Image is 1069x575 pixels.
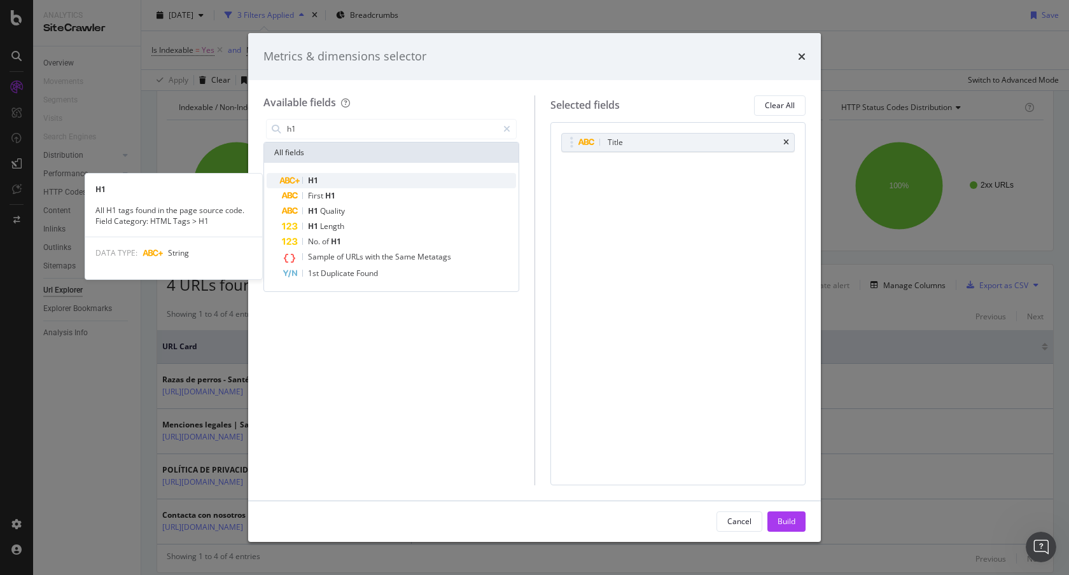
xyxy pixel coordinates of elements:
[286,120,498,139] input: Search by field name
[754,95,806,116] button: Clear All
[1026,532,1056,562] iframe: Intercom live chat
[395,251,417,262] span: Same
[365,251,382,262] span: with
[248,33,821,542] div: modal
[85,184,262,195] div: H1
[798,48,806,65] div: times
[346,251,365,262] span: URLs
[550,98,620,113] div: Selected fields
[264,142,519,163] div: All fields
[382,251,395,262] span: the
[356,268,378,279] span: Found
[765,100,795,111] div: Clear All
[608,136,623,149] div: Title
[325,190,335,201] span: H1
[320,221,344,232] span: Length
[417,251,451,262] span: Metatags
[727,516,751,527] div: Cancel
[308,251,337,262] span: Sample
[308,221,320,232] span: H1
[778,516,795,527] div: Build
[308,268,321,279] span: 1st
[263,48,426,65] div: Metrics & dimensions selector
[337,251,346,262] span: of
[321,268,356,279] span: Duplicate
[308,205,320,216] span: H1
[767,511,806,532] button: Build
[308,236,322,247] span: No.
[85,205,262,226] div: All H1 tags found in the page source code. Field Category: HTML Tags > H1
[308,190,325,201] span: First
[322,236,331,247] span: of
[320,205,345,216] span: Quality
[308,175,318,186] span: H1
[783,139,789,146] div: times
[263,95,336,109] div: Available fields
[331,236,341,247] span: H1
[561,133,795,152] div: Titletimes
[716,511,762,532] button: Cancel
